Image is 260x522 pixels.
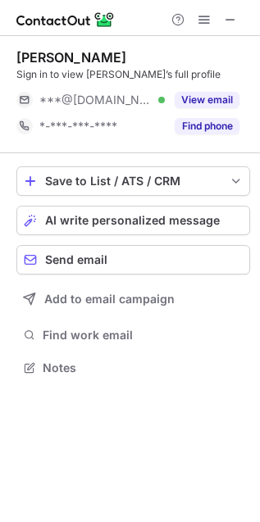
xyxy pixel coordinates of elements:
div: [PERSON_NAME] [16,49,126,66]
span: Notes [43,361,244,375]
button: save-profile-one-click [16,166,250,196]
span: ***@[DOMAIN_NAME] [39,93,153,107]
img: ContactOut v5.3.10 [16,10,115,30]
span: Find work email [43,328,244,343]
span: Send email [45,253,107,266]
button: Send email [16,245,250,275]
button: AI write personalized message [16,206,250,235]
button: Notes [16,356,250,379]
button: Reveal Button [175,118,239,134]
span: Add to email campaign [44,293,175,306]
button: Add to email campaign [16,284,250,314]
span: AI write personalized message [45,214,220,227]
button: Find work email [16,324,250,347]
div: Sign in to view [PERSON_NAME]’s full profile [16,67,250,82]
button: Reveal Button [175,92,239,108]
div: Save to List / ATS / CRM [45,175,221,188]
